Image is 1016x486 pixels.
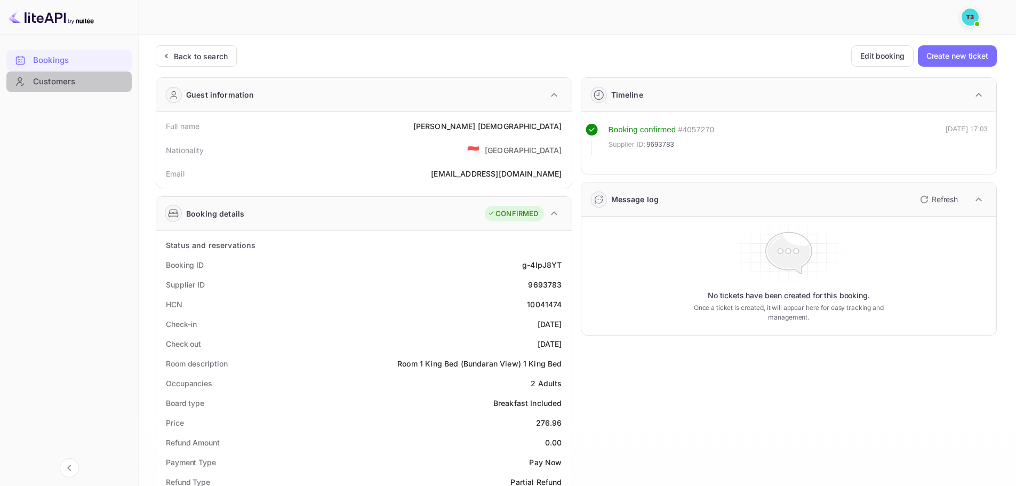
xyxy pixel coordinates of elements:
p: Refresh [932,194,958,205]
div: Nationality [166,145,204,156]
div: Full name [166,121,199,132]
div: Status and reservations [166,240,255,251]
div: Timeline [611,89,643,100]
div: Room 1 King Bed (Bundaran View) 1 King Bed [397,358,562,369]
div: Payment Type [166,457,216,468]
div: [GEOGRAPHIC_DATA] [485,145,562,156]
div: 9693783 [528,279,562,290]
div: Price [166,417,184,428]
span: United States [467,140,479,160]
div: Room description [166,358,227,369]
div: Bookings [33,54,126,67]
a: Bookings [6,50,132,70]
div: Bookings [6,50,132,71]
div: Supplier ID [166,279,205,290]
div: Message log [611,194,659,205]
a: Customers [6,71,132,91]
img: Traveloka 3PS03 [962,9,979,26]
button: Collapse navigation [60,458,79,477]
div: CONFIRMED [487,209,538,219]
div: HCN [166,299,182,310]
div: g-4IpJ8YT [522,259,562,270]
div: 10041474 [527,299,562,310]
span: 9693783 [646,139,674,150]
p: Once a ticket is created, it will appear here for easy tracking and management. [677,303,900,322]
div: Customers [33,76,126,88]
div: Booking details [186,208,244,219]
div: # 4057270 [678,124,714,136]
div: Check out [166,338,201,349]
div: Check-in [166,318,197,330]
div: Board type [166,397,204,409]
div: Email [166,168,185,179]
button: Create new ticket [918,45,997,67]
div: [DATE] [538,338,562,349]
div: [EMAIL_ADDRESS][DOMAIN_NAME] [431,168,562,179]
div: [PERSON_NAME] [DEMOGRAPHIC_DATA] [413,121,562,132]
div: Customers [6,71,132,92]
div: 276.96 [536,417,562,428]
div: Breakfast Included [493,397,562,409]
div: Pay Now [529,457,562,468]
p: No tickets have been created for this booking. [708,290,870,301]
div: Occupancies [166,378,212,389]
div: [DATE] [538,318,562,330]
div: Refund Amount [166,437,220,448]
div: Back to search [174,51,228,62]
div: Booking ID [166,259,204,270]
img: LiteAPI logo [9,9,94,26]
div: [DATE] 17:03 [946,124,988,155]
div: Booking confirmed [609,124,676,136]
div: Guest information [186,89,254,100]
button: Refresh [914,191,962,208]
span: Supplier ID: [609,139,646,150]
div: 2 Adults [531,378,562,389]
button: Edit booking [851,45,914,67]
div: 0.00 [545,437,562,448]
